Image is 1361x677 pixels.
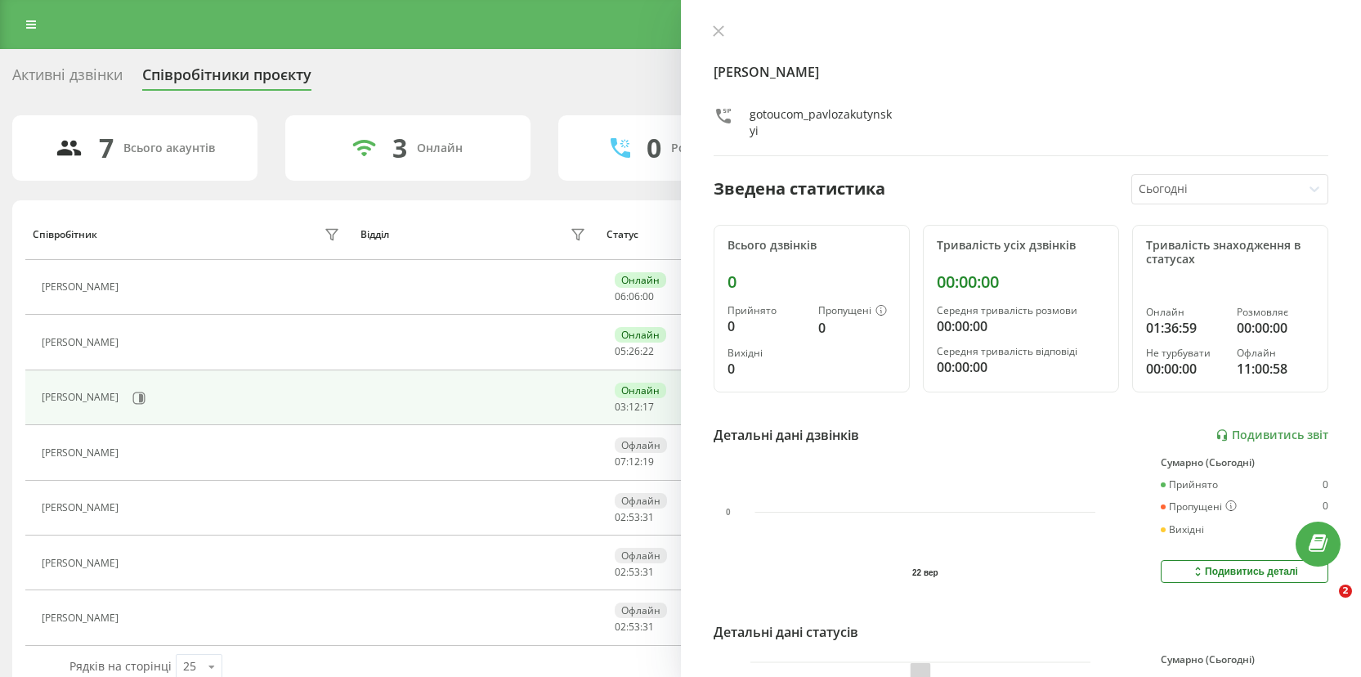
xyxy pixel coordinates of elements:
div: : : [615,291,654,303]
span: 31 [642,620,654,634]
div: Всього акаунтів [123,141,215,155]
div: Середня тривалість відповіді [937,346,1105,357]
div: Зведена статистика [714,177,885,201]
div: Детальні дані дзвінків [714,425,859,445]
div: Онлайн [417,141,463,155]
div: Онлайн [615,327,666,343]
div: Тривалість знаходження в статусах [1146,239,1314,267]
span: 31 [642,510,654,524]
div: 7 [99,132,114,164]
span: 31 [642,565,654,579]
a: Подивитись звіт [1215,428,1328,442]
div: Відділ [360,229,389,240]
div: Офлайн [615,603,667,618]
div: Середня тривалість розмови [937,305,1105,316]
span: 02 [615,565,626,579]
div: : : [615,512,654,523]
div: 25 [183,658,196,675]
div: Сумарно (Сьогодні) [1161,457,1328,469]
div: 00:00:00 [937,357,1105,377]
div: 0 [728,272,896,292]
div: 0 [818,318,896,338]
div: Пропущені [1161,500,1237,513]
iframe: Intercom live chat [1305,585,1345,624]
div: : : [615,621,654,633]
span: 19 [642,455,654,469]
div: [PERSON_NAME] [42,447,123,459]
div: Розмовляють [671,141,750,155]
span: 22 [642,344,654,358]
div: 0 [728,359,805,379]
div: Співробітник [33,229,97,240]
div: Активні дзвінки [12,66,123,92]
div: 0 [647,132,661,164]
div: : : [615,456,654,468]
div: Пропущені [818,305,896,318]
span: 26 [629,344,640,358]
div: Офлайн [615,437,667,453]
div: Тривалість усіх дзвінків [937,239,1105,253]
div: Співробітники проєкту [142,66,311,92]
div: Онлайн [615,383,666,398]
div: Подивитись деталі [1191,565,1298,578]
div: 0 [1323,500,1328,513]
div: Детальні дані статусів [714,622,858,642]
div: 00:00:00 [1237,318,1314,338]
span: 17 [642,400,654,414]
span: 06 [615,289,626,303]
div: 3 [392,132,407,164]
div: gotoucom_pavlozakutynskyi [750,106,897,139]
div: [PERSON_NAME] [42,502,123,513]
div: 11:00:58 [1237,359,1314,379]
span: 02 [615,620,626,634]
div: Прийнято [728,305,805,316]
span: 03 [615,400,626,414]
div: Онлайн [1146,307,1224,318]
div: 0 [728,316,805,336]
div: Офлайн [1237,347,1314,359]
div: 00:00:00 [1146,359,1224,379]
div: Офлайн [615,548,667,563]
div: 01:36:59 [1146,318,1224,338]
span: 12 [629,455,640,469]
div: Статус [607,229,638,240]
div: Вихідні [1161,524,1204,536]
span: 53 [629,620,640,634]
span: 06 [629,289,640,303]
span: Рядків на сторінці [69,658,172,674]
span: 07 [615,455,626,469]
div: [PERSON_NAME] [42,337,123,348]
span: 53 [629,510,640,524]
div: Вихідні [728,347,805,359]
text: 22 вер [912,568,938,577]
div: Прийнято [1161,479,1218,491]
div: Всього дзвінків [728,239,896,253]
h4: [PERSON_NAME] [714,62,1329,82]
div: 00:00:00 [937,272,1105,292]
span: 12 [629,400,640,414]
text: 0 [726,508,731,517]
div: : : [615,567,654,578]
div: Офлайн [615,493,667,509]
div: 00:00:00 [937,316,1105,336]
button: Подивитись деталі [1161,560,1328,583]
div: [PERSON_NAME] [42,558,123,569]
div: Розмовляє [1237,307,1314,318]
span: 05 [615,344,626,358]
span: 02 [615,510,626,524]
div: [PERSON_NAME] [42,281,123,293]
div: Не турбувати [1146,347,1224,359]
div: 0 [1323,479,1328,491]
span: 53 [629,565,640,579]
div: Сумарно (Сьогодні) [1161,654,1328,666]
span: 2 [1339,585,1352,598]
div: : : [615,346,654,357]
div: [PERSON_NAME] [42,612,123,624]
div: Онлайн [615,272,666,288]
span: 00 [642,289,654,303]
div: [PERSON_NAME] [42,392,123,403]
div: : : [615,401,654,413]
